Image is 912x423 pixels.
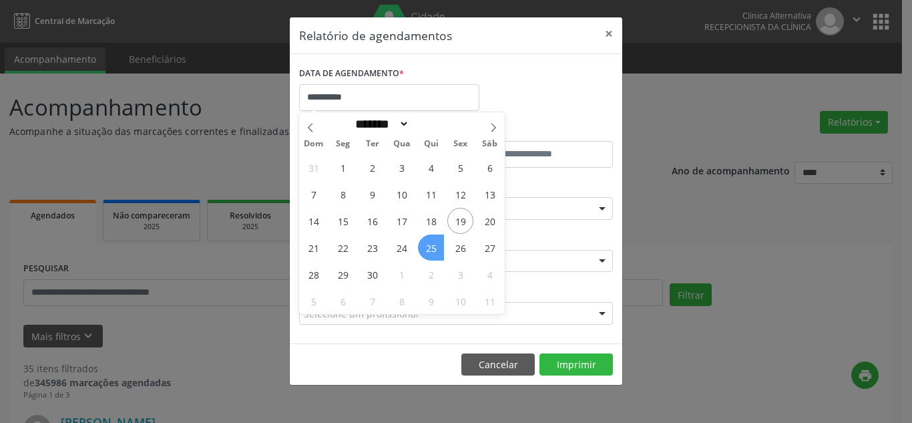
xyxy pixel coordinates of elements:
span: Setembro 6, 2025 [477,154,503,180]
span: Setembro 15, 2025 [330,208,356,234]
span: Outubro 3, 2025 [447,261,473,287]
span: Setembro 9, 2025 [359,181,385,207]
span: Qui [417,140,446,148]
span: Setembro 24, 2025 [389,235,415,261]
span: Setembro 13, 2025 [477,181,503,207]
span: Setembro 27, 2025 [477,235,503,261]
span: Ter [358,140,387,148]
span: Outubro 7, 2025 [359,288,385,314]
span: Setembro 14, 2025 [300,208,326,234]
span: Setembro 3, 2025 [389,154,415,180]
span: Agosto 31, 2025 [300,154,326,180]
button: Imprimir [539,354,613,376]
span: Outubro 8, 2025 [389,288,415,314]
span: Setembro 1, 2025 [330,154,356,180]
span: Setembro 28, 2025 [300,261,326,287]
span: Setembro 26, 2025 [447,235,473,261]
span: Outubro 1, 2025 [389,261,415,287]
span: Outubro 5, 2025 [300,288,326,314]
span: Sex [446,140,475,148]
span: Setembro 19, 2025 [447,208,473,234]
span: Sáb [475,140,505,148]
span: Setembro 30, 2025 [359,261,385,287]
h5: Relatório de agendamentos [299,27,452,44]
span: Setembro 23, 2025 [359,235,385,261]
span: Setembro 17, 2025 [389,208,415,234]
span: Setembro 22, 2025 [330,235,356,261]
span: Setembro 21, 2025 [300,235,326,261]
span: Outubro 6, 2025 [330,288,356,314]
span: Selecione um profissional [304,307,419,321]
span: Outubro 9, 2025 [418,288,444,314]
span: Setembro 10, 2025 [389,181,415,207]
span: Setembro 20, 2025 [477,208,503,234]
span: Setembro 25, 2025 [418,235,444,261]
span: Outubro 11, 2025 [477,288,503,314]
span: Setembro 18, 2025 [418,208,444,234]
input: Year [409,117,453,131]
label: ATÉ [459,120,613,141]
span: Outubro 2, 2025 [418,261,444,287]
span: Setembro 2, 2025 [359,154,385,180]
span: Setembro 29, 2025 [330,261,356,287]
span: Setembro 7, 2025 [300,181,326,207]
span: Qua [387,140,417,148]
span: Setembro 4, 2025 [418,154,444,180]
span: Setembro 5, 2025 [447,154,473,180]
label: DATA DE AGENDAMENTO [299,63,404,84]
span: Setembro 16, 2025 [359,208,385,234]
button: Close [596,17,622,50]
span: Dom [299,140,328,148]
select: Month [351,117,409,131]
span: Setembro 11, 2025 [418,181,444,207]
span: Setembro 8, 2025 [330,181,356,207]
span: Outubro 4, 2025 [477,261,503,287]
span: Setembro 12, 2025 [447,181,473,207]
span: Seg [328,140,358,148]
button: Cancelar [461,354,535,376]
span: Outubro 10, 2025 [447,288,473,314]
